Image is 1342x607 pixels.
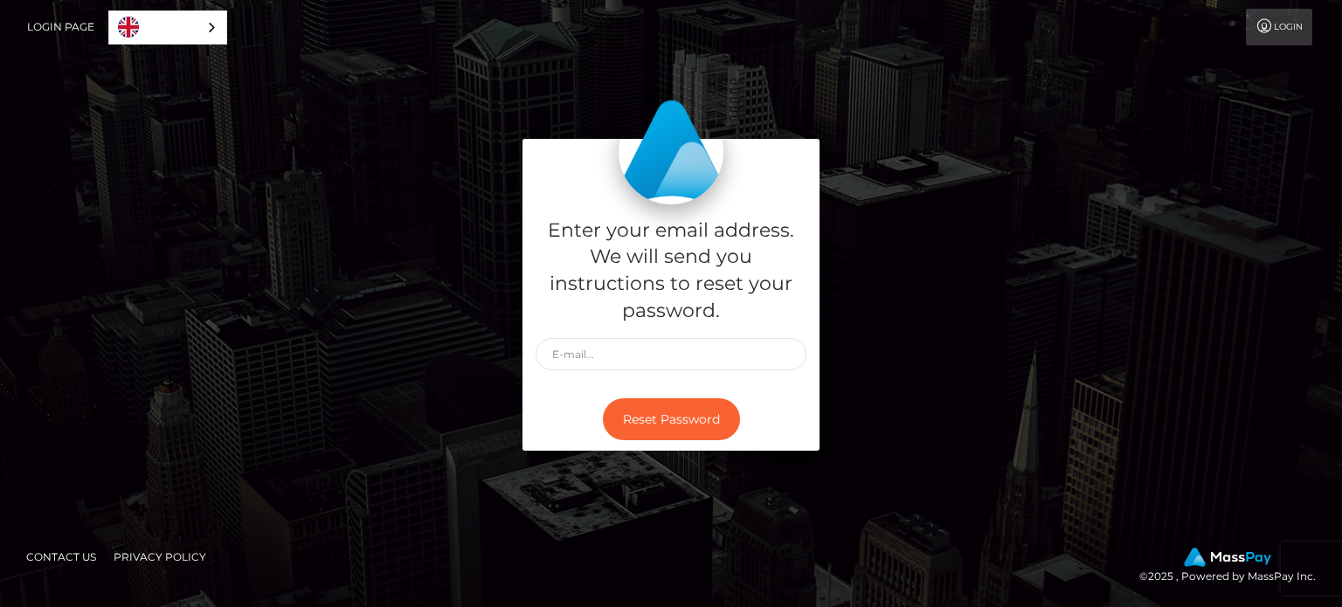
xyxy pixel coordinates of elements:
[1184,548,1271,567] img: MassPay
[1246,9,1312,45] a: Login
[107,543,213,570] a: Privacy Policy
[108,10,227,45] div: Language
[536,338,806,370] input: E-mail...
[27,9,94,45] a: Login Page
[19,543,103,570] a: Contact Us
[619,100,723,204] img: MassPay Login
[109,11,226,44] a: English
[603,398,740,441] button: Reset Password
[108,10,227,45] aside: Language selected: English
[1139,548,1329,586] div: © 2025 , Powered by MassPay Inc.
[536,217,806,325] h5: Enter your email address. We will send you instructions to reset your password.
